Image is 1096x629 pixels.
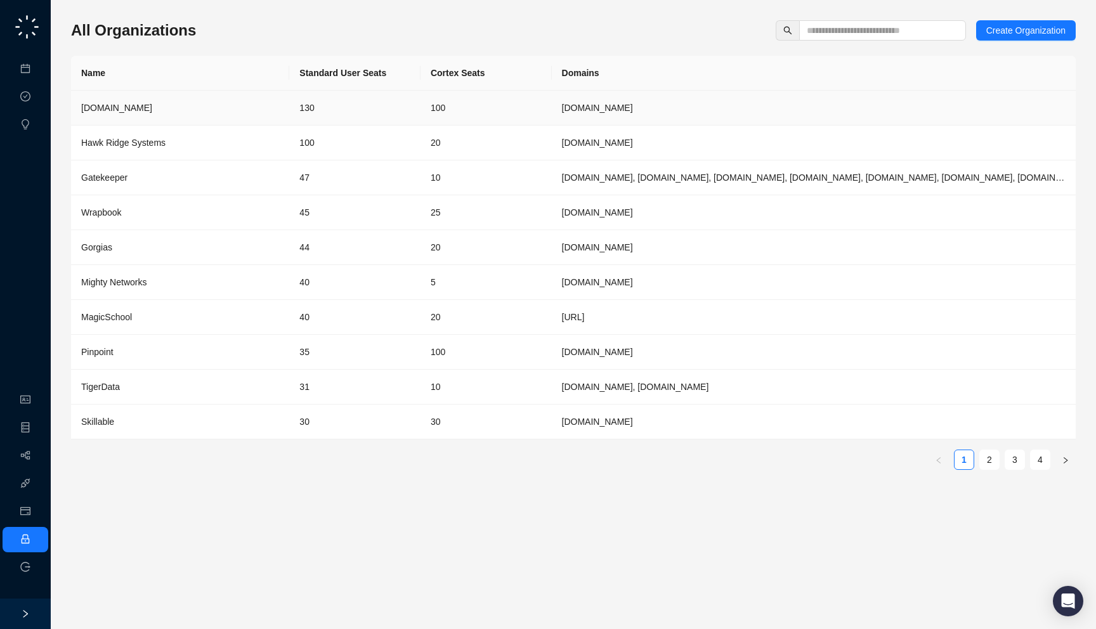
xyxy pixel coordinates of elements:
[929,450,949,470] button: left
[81,312,132,322] span: MagicSchool
[552,300,1076,335] td: magicschool.ai
[1005,450,1024,469] a: 3
[421,265,552,300] td: 5
[81,172,127,183] span: Gatekeeper
[986,23,1066,37] span: Create Organization
[1030,450,1050,470] li: 4
[1005,450,1025,470] li: 3
[980,450,999,469] a: 2
[81,242,112,252] span: Gorgias
[81,417,114,427] span: Skillable
[81,277,147,287] span: Mighty Networks
[552,91,1076,126] td: synthesia.io
[289,230,421,265] td: 44
[421,160,552,195] td: 10
[955,450,974,469] a: 1
[976,20,1076,41] button: Create Organization
[552,265,1076,300] td: mightynetworks.com
[954,450,974,470] li: 1
[1055,450,1076,470] li: Next Page
[289,370,421,405] td: 31
[421,56,552,91] th: Cortex Seats
[421,230,552,265] td: 20
[421,405,552,439] td: 30
[1053,586,1083,616] div: Open Intercom Messenger
[81,138,166,148] span: Hawk Ridge Systems
[552,195,1076,230] td: wrapbook.com
[552,160,1076,195] td: gatekeeperhq.com, gatekeeperhq.io, gatekeeper.io, gatekeepervclm.com, gatekeeperhq.co, trygatekee...
[1031,450,1050,469] a: 4
[979,450,1000,470] li: 2
[552,126,1076,160] td: hawkridgesys.com
[289,126,421,160] td: 100
[783,26,792,35] span: search
[81,103,152,113] span: [DOMAIN_NAME]
[1062,457,1069,464] span: right
[71,20,196,41] h3: All Organizations
[13,13,41,41] img: logo-small-C4UdH2pc.png
[289,300,421,335] td: 40
[552,230,1076,265] td: gorgias.com
[289,195,421,230] td: 45
[289,405,421,439] td: 30
[20,562,30,572] span: logout
[421,195,552,230] td: 25
[421,370,552,405] td: 10
[421,126,552,160] td: 20
[552,335,1076,370] td: pinpointhq.com
[289,335,421,370] td: 35
[1055,450,1076,470] button: right
[21,609,30,618] span: right
[289,265,421,300] td: 40
[929,450,949,470] li: Previous Page
[935,457,943,464] span: left
[552,56,1076,91] th: Domains
[81,382,120,392] span: TigerData
[421,335,552,370] td: 100
[289,160,421,195] td: 47
[421,300,552,335] td: 20
[71,56,289,91] th: Name
[421,91,552,126] td: 100
[81,347,114,357] span: Pinpoint
[552,370,1076,405] td: timescale.com, tigerdata.com
[289,56,421,91] th: Standard User Seats
[81,207,122,217] span: Wrapbook
[289,91,421,126] td: 130
[552,405,1076,439] td: skillable.com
